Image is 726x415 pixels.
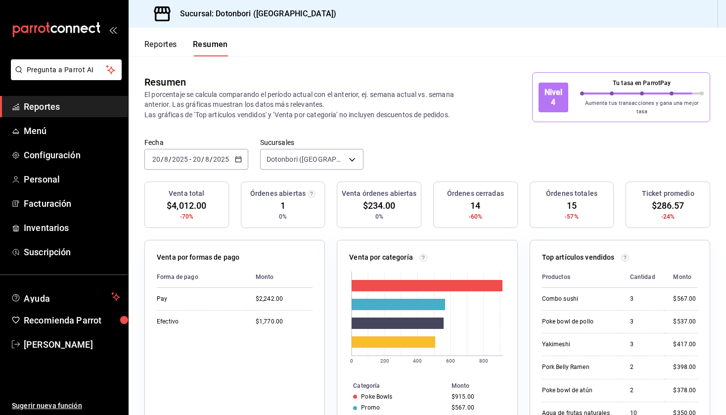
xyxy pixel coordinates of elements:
[622,267,666,288] th: Cantidad
[210,155,213,163] span: /
[189,155,191,163] span: -
[361,393,392,400] div: Poke Bowls
[157,267,248,288] th: Forma de pago
[24,338,120,351] span: [PERSON_NAME]
[279,212,287,221] span: 0%
[342,188,417,199] h3: Venta órdenes abiertas
[448,380,517,391] th: Monto
[630,363,658,371] div: 2
[542,252,615,263] p: Top artículos vendidos
[452,393,501,400] div: $915.00
[144,90,474,119] p: El porcentaje se calcula comparando el período actual con el anterior, ej. semana actual vs. sema...
[642,188,694,199] h3: Ticket promedio
[24,291,107,303] span: Ayuda
[673,340,698,349] div: $417.00
[24,124,120,138] span: Menú
[172,155,188,163] input: ----
[673,295,698,303] div: $567.00
[164,155,169,163] input: --
[205,155,210,163] input: --
[7,72,122,82] a: Pregunta a Parrot AI
[580,79,704,88] p: Tu tasa en ParrotPay
[361,404,380,411] div: Promo
[169,155,172,163] span: /
[24,173,120,186] span: Personal
[349,252,413,263] p: Venta por categoría
[256,318,313,326] div: $1,770.00
[673,318,698,326] div: $537.00
[542,340,614,349] div: Yakimeshi
[413,358,422,364] text: 400
[539,83,568,112] div: Nivel 4
[24,245,120,259] span: Suscripción
[363,199,396,212] span: $234.00
[652,199,684,212] span: $286.57
[630,295,658,303] div: 3
[542,267,622,288] th: Productos
[11,59,122,80] button: Pregunta a Parrot AI
[567,199,577,212] span: 15
[193,40,228,56] button: Resumen
[375,212,383,221] span: 0%
[152,155,161,163] input: --
[109,26,117,34] button: open_drawer_menu
[213,155,229,163] input: ----
[24,148,120,162] span: Configuración
[470,199,480,212] span: 14
[673,363,698,371] div: $398.00
[380,358,389,364] text: 200
[452,404,501,411] div: $567.00
[248,267,313,288] th: Monto
[157,252,239,263] p: Venta por formas de pago
[157,318,240,326] div: Efectivo
[280,199,285,212] span: 1
[250,188,306,199] h3: Órdenes abiertas
[169,188,204,199] h3: Venta total
[337,380,448,391] th: Categoría
[447,188,504,199] h3: Órdenes cerradas
[144,40,228,56] div: navigation tabs
[24,197,120,210] span: Facturación
[260,139,364,146] label: Sucursales
[542,318,614,326] div: Poke bowl de pollo
[27,65,106,75] span: Pregunta a Parrot AI
[267,154,346,164] span: Dotonbori ([GEOGRAPHIC_DATA])
[144,139,248,146] label: Fecha
[542,295,614,303] div: Combo sushi
[167,199,206,212] span: $4,012.00
[630,318,658,326] div: 3
[665,267,698,288] th: Monto
[24,314,120,327] span: Recomienda Parrot
[192,155,201,163] input: --
[172,8,336,20] h3: Sucursal: Dotonbori ([GEOGRAPHIC_DATA])
[661,212,675,221] span: -24%
[546,188,597,199] h3: Órdenes totales
[161,155,164,163] span: /
[630,386,658,395] div: 2
[446,358,455,364] text: 600
[350,358,353,364] text: 0
[673,386,698,395] div: $378.00
[469,212,483,221] span: -60%
[542,363,614,371] div: Pork Belly Ramen
[630,340,658,349] div: 3
[180,212,194,221] span: -70%
[12,401,120,411] span: Sugerir nueva función
[201,155,204,163] span: /
[542,386,614,395] div: Poke bowl de atún
[479,358,488,364] text: 800
[144,75,186,90] div: Resumen
[256,295,313,303] div: $2,242.00
[24,100,120,113] span: Reportes
[580,99,704,116] p: Aumenta tus transacciones y gana una mejor tasa
[144,40,177,56] button: Reportes
[24,221,120,234] span: Inventarios
[157,295,240,303] div: Pay
[565,212,579,221] span: -57%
